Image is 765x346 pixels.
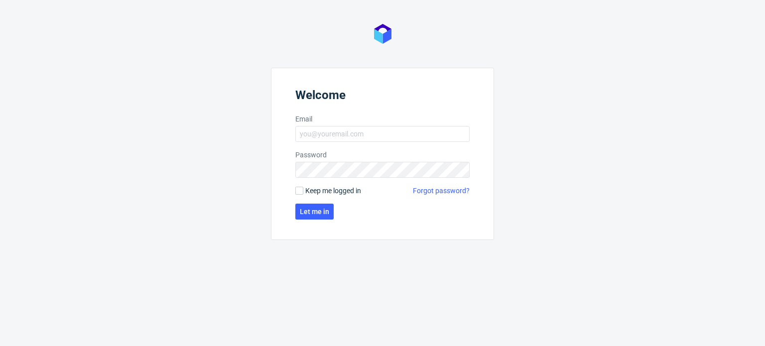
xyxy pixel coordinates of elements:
[295,126,470,142] input: you@youremail.com
[295,114,470,124] label: Email
[295,88,470,106] header: Welcome
[300,208,329,215] span: Let me in
[295,150,470,160] label: Password
[305,186,361,196] span: Keep me logged in
[413,186,470,196] a: Forgot password?
[295,204,334,220] button: Let me in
